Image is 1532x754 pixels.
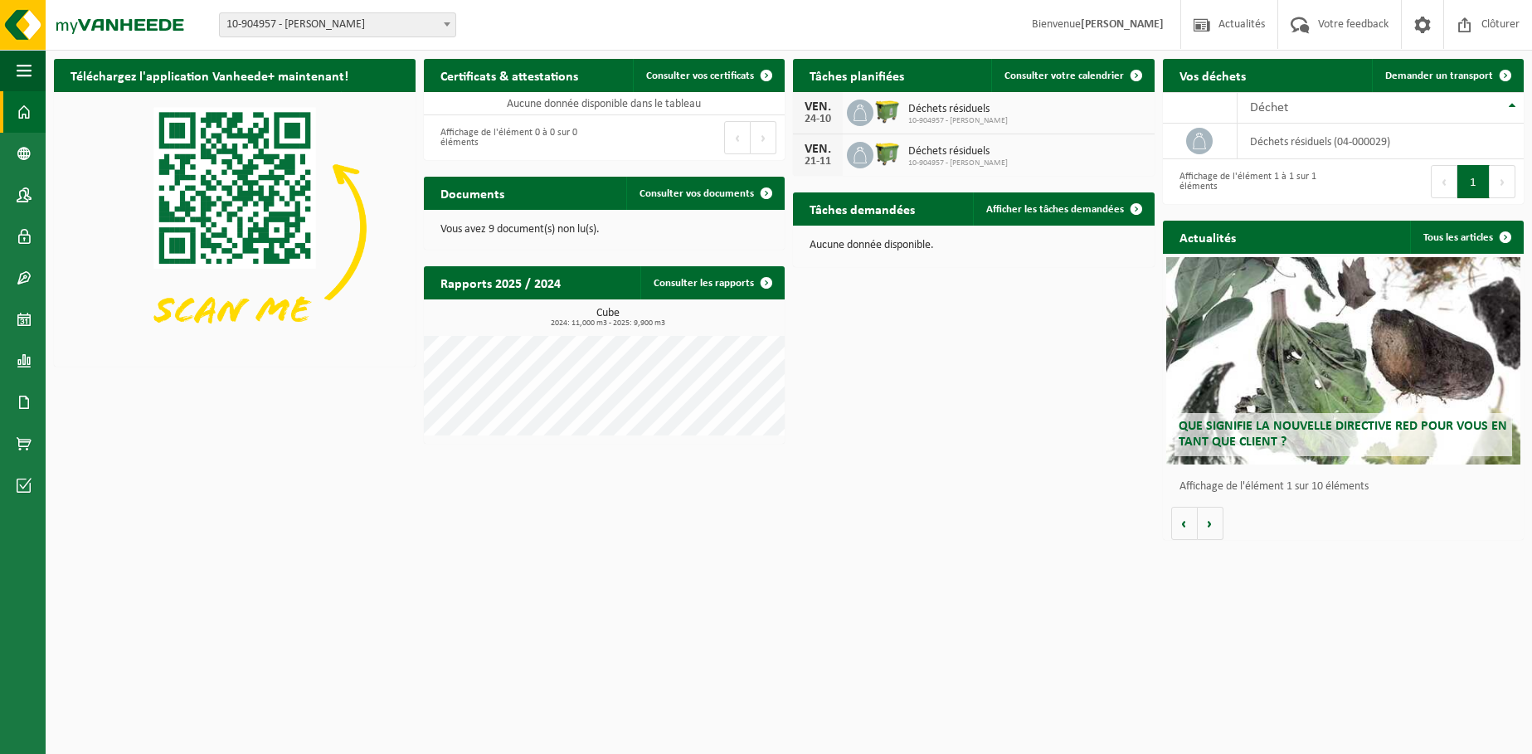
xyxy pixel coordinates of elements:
a: Afficher les tâches demandées [973,192,1153,226]
span: Que signifie la nouvelle directive RED pour vous en tant que client ? [1179,420,1507,449]
div: 24-10 [801,114,834,125]
h3: Cube [432,308,785,328]
button: Next [751,121,776,154]
a: Que signifie la nouvelle directive RED pour vous en tant que client ? [1166,257,1520,465]
span: 2024: 11,000 m3 - 2025: 9,900 m3 [432,319,785,328]
span: Consulter vos documents [640,188,754,199]
h2: Téléchargez l'application Vanheede+ maintenant! [54,59,365,91]
span: Consulter vos certificats [646,71,754,81]
a: Demander un transport [1372,59,1522,92]
div: 21-11 [801,156,834,168]
h2: Documents [424,177,521,209]
div: VEN. [801,100,834,114]
span: Déchet [1250,101,1288,114]
td: déchets résiduels (04-000029) [1238,124,1524,159]
h2: Rapports 2025 / 2024 [424,266,577,299]
h2: Tâches demandées [793,192,931,225]
span: 10-904957 - DANIEL MINNE-HOCK - PERWEZ [220,13,455,36]
a: Consulter les rapports [640,266,783,299]
button: Volgende [1198,507,1223,540]
div: Affichage de l'élément 1 à 1 sur 1 éléments [1171,163,1335,200]
button: 1 [1457,165,1490,198]
p: Aucune donnée disponible. [810,240,1138,251]
p: Vous avez 9 document(s) non lu(s). [440,224,769,236]
img: WB-1100-HPE-GN-50 [873,97,902,125]
a: Consulter vos documents [626,177,783,210]
img: WB-1100-HPE-GN-50 [873,139,902,168]
h2: Vos déchets [1163,59,1262,91]
a: Tous les articles [1410,221,1522,254]
h2: Actualités [1163,221,1252,253]
span: Demander un transport [1385,71,1493,81]
h2: Certificats & attestations [424,59,595,91]
a: Consulter votre calendrier [991,59,1153,92]
p: Affichage de l'élément 1 sur 10 éléments [1179,481,1516,493]
a: Consulter vos certificats [633,59,783,92]
span: Déchets résiduels [908,103,1008,116]
span: 10-904957 - DANIEL MINNE-HOCK - PERWEZ [219,12,456,37]
div: Affichage de l'élément 0 à 0 sur 0 éléments [432,119,596,156]
button: Previous [724,121,751,154]
span: Déchets résiduels [908,145,1008,158]
div: VEN. [801,143,834,156]
button: Vorige [1171,507,1198,540]
span: 10-904957 - [PERSON_NAME] [908,158,1008,168]
span: Consulter votre calendrier [1004,71,1124,81]
strong: [PERSON_NAME] [1081,18,1164,31]
h2: Tâches planifiées [793,59,921,91]
button: Next [1490,165,1515,198]
button: Previous [1431,165,1457,198]
span: 10-904957 - [PERSON_NAME] [908,116,1008,126]
td: Aucune donnée disponible dans le tableau [424,92,785,115]
span: Afficher les tâches demandées [986,204,1124,215]
img: Download de VHEPlus App [54,92,416,363]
